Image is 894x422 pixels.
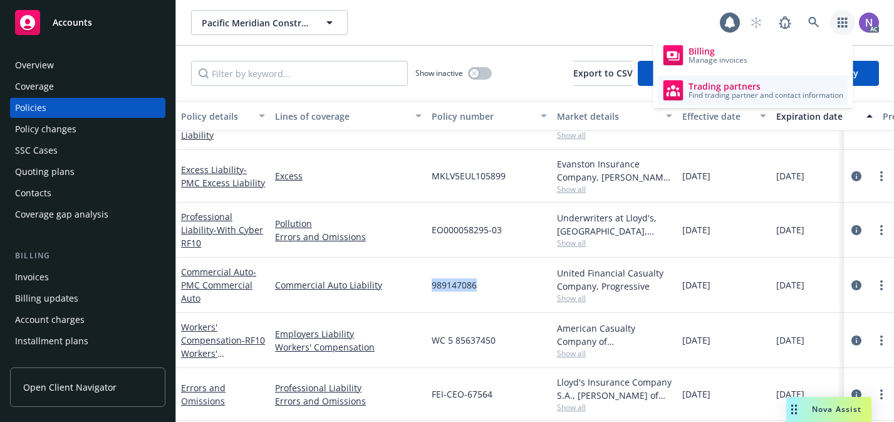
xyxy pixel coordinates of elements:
[10,76,165,97] a: Coverage
[181,266,256,304] a: Commercial Auto
[181,110,251,123] div: Policy details
[801,10,826,35] a: Search
[432,169,506,182] span: MKLV5EUL105899
[786,397,802,422] div: Drag to move
[830,10,855,35] a: Switch app
[432,278,477,292] span: 989147086
[682,169,710,182] span: [DATE]
[557,266,672,293] div: United Financial Casualty Company, Progressive
[191,61,408,86] input: Filter by keyword...
[557,348,672,359] span: Show all
[849,387,864,402] a: circleInformation
[849,223,864,238] a: circleInformation
[776,110,859,123] div: Expiration date
[10,55,165,75] a: Overview
[15,204,108,224] div: Coverage gap analysis
[874,169,889,184] a: more
[181,382,226,407] a: Errors and Omissions
[874,333,889,348] a: more
[427,101,552,131] button: Policy number
[270,101,427,131] button: Lines of coverage
[552,101,677,131] button: Market details
[689,46,747,56] span: Billing
[275,230,422,243] a: Errors and Omissions
[557,110,658,123] div: Market details
[15,162,75,182] div: Quoting plans
[15,267,49,287] div: Invoices
[10,98,165,118] a: Policies
[10,204,165,224] a: Coverage gap analysis
[677,101,771,131] button: Effective date
[10,140,165,161] a: SSC Cases
[786,397,871,422] button: Nova Assist
[10,310,165,330] a: Account charges
[573,61,633,86] button: Export to CSV
[689,82,843,92] span: Trading partners
[23,381,117,394] span: Open Client Navigator
[658,75,848,105] a: Trading partners
[10,5,165,40] a: Accounts
[682,223,710,236] span: [DATE]
[181,321,265,372] a: Workers' Compensation
[557,293,672,303] span: Show all
[557,322,672,348] div: American Casualty Company of [GEOGRAPHIC_DATA], [US_STATE], CNA Insurance
[573,67,633,79] span: Export to CSV
[275,217,422,230] a: Pollution
[874,223,889,238] a: more
[10,119,165,139] a: Policy changes
[10,183,165,203] a: Contacts
[15,140,58,161] div: SSC Cases
[15,310,85,330] div: Account charges
[15,183,51,203] div: Contacts
[557,376,672,402] div: Lloyd's Insurance Company S.A., [PERSON_NAME] of [GEOGRAPHIC_DATA], [GEOGRAPHIC_DATA]
[275,110,408,123] div: Lines of coverage
[181,164,265,189] span: - PMC Excess Liability
[557,211,672,238] div: Underwriters at Lloyd's, [GEOGRAPHIC_DATA], [PERSON_NAME] of [GEOGRAPHIC_DATA], [GEOGRAPHIC_DATA]
[682,278,710,292] span: [DATE]
[682,110,752,123] div: Effective date
[682,334,710,347] span: [DATE]
[689,56,747,64] span: Manage invoices
[812,404,861,414] span: Nova Assist
[275,169,422,182] a: Excess
[181,224,263,249] span: - With Cyber RF10
[10,331,165,351] a: Installment plans
[557,238,672,248] span: Show all
[776,388,804,401] span: [DATE]
[181,266,256,304] span: - PMC Commercial Auto
[557,184,672,194] span: Show all
[275,381,422,394] a: Professional Liability
[15,76,54,97] div: Coverage
[432,110,533,123] div: Policy number
[181,334,265,372] span: - RF10 Workers' Compensation
[275,394,422,408] a: Errors and Omissions
[15,288,78,309] div: Billing updates
[859,13,879,33] img: photo
[771,101,878,131] button: Expiration date
[874,278,889,293] a: more
[15,119,76,139] div: Policy changes
[53,18,92,28] span: Accounts
[776,334,804,347] span: [DATE]
[275,278,422,292] a: Commercial Auto Liability
[10,267,165,287] a: Invoices
[776,278,804,292] span: [DATE]
[557,130,672,140] span: Show all
[776,169,804,182] span: [DATE]
[874,387,889,402] a: more
[181,164,265,189] a: Excess Liability
[776,223,804,236] span: [DATE]
[557,402,672,413] span: Show all
[191,10,348,35] button: Pacific Meridian Construction, Inc. & RF10 Inspections, Inc.
[181,211,263,249] a: Professional Liability
[15,55,54,75] div: Overview
[849,333,864,348] a: circleInformation
[772,10,798,35] a: Report a Bug
[638,61,767,86] button: Add historical policy
[10,288,165,309] a: Billing updates
[432,223,502,236] span: EO000058295-03
[275,327,422,340] a: Employers Liability
[744,10,769,35] a: Start snowing
[10,162,165,182] a: Quoting plans
[15,331,88,351] div: Installment plans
